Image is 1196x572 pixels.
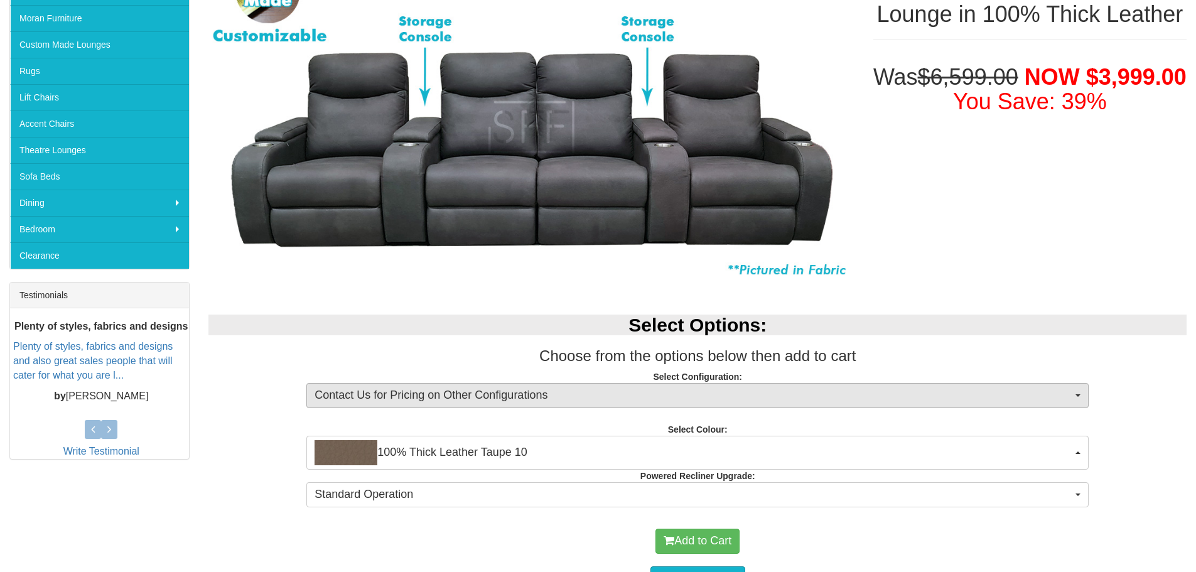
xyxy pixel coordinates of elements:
[13,389,189,404] p: [PERSON_NAME]
[14,321,188,332] b: Plenty of styles, fabrics and designs
[315,387,1072,404] span: Contact Us for Pricing on Other Configurations
[653,372,742,382] strong: Select Configuration:
[873,65,1187,114] h1: Was
[640,471,755,481] strong: Powered Recliner Upgrade:
[10,58,189,84] a: Rugs
[1025,64,1187,90] span: NOW $3,999.00
[10,111,189,137] a: Accent Chairs
[10,84,189,111] a: Lift Chairs
[63,446,139,456] a: Write Testimonial
[10,137,189,163] a: Theatre Lounges
[10,163,189,190] a: Sofa Beds
[655,529,740,554] button: Add to Cart
[208,348,1187,364] h3: Choose from the options below then add to cart
[306,383,1089,408] button: Contact Us for Pricing on Other Configurations
[10,216,189,242] a: Bedroom
[10,31,189,58] a: Custom Made Lounges
[10,283,189,308] div: Testimonials
[306,436,1089,470] button: 100% Thick Leather Taupe 10100% Thick Leather Taupe 10
[315,440,377,465] img: 100% Thick Leather Taupe 10
[953,89,1107,114] font: You Save: 39%
[918,64,1018,90] del: $6,599.00
[315,440,1072,465] span: 100% Thick Leather Taupe 10
[668,424,728,434] strong: Select Colour:
[13,341,173,380] a: Plenty of styles, fabrics and designs and also great sales people that will cater for what you ar...
[54,391,66,401] b: by
[315,487,1072,503] span: Standard Operation
[628,315,767,335] b: Select Options:
[306,482,1089,507] button: Standard Operation
[10,5,189,31] a: Moran Furniture
[10,190,189,216] a: Dining
[10,242,189,269] a: Clearance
